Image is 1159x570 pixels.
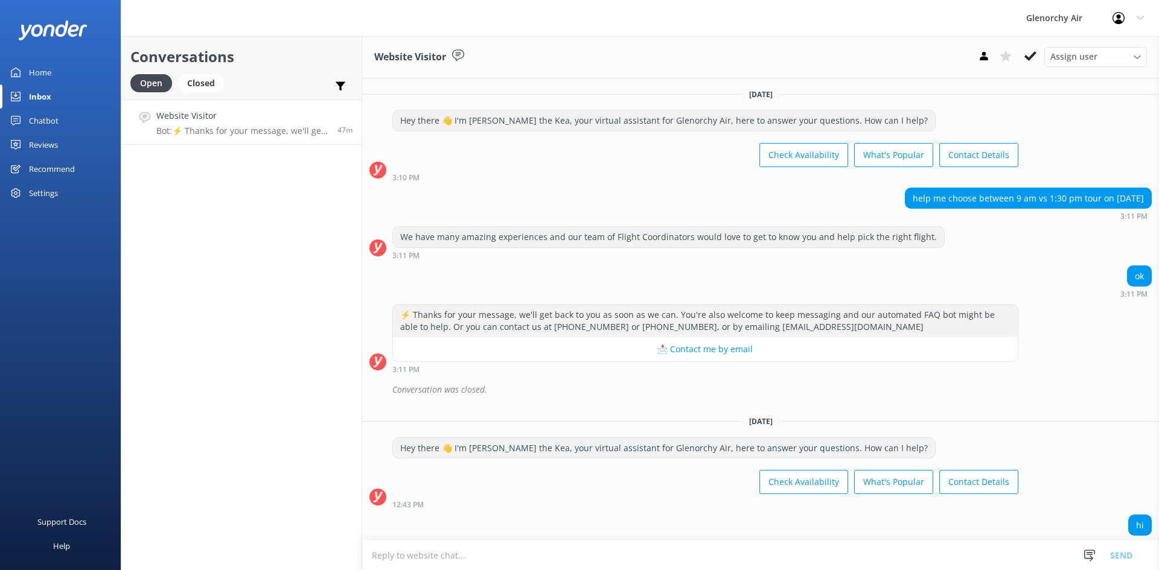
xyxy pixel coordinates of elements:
[905,188,1151,209] div: help me choose between 9 am vs 1:30 pm tour on [DATE]
[939,470,1018,494] button: Contact Details
[1120,291,1148,298] strong: 3:11 PM
[156,109,328,122] h4: Website Visitor
[854,143,933,167] button: What's Popular
[1116,539,1152,547] div: Aug 28 2025 12:43pm (UTC +12:00) Pacific/Auckland
[392,174,420,182] strong: 3:10 PM
[18,21,88,40] img: yonder-white-logo.png
[374,49,446,65] h3: Website Visitor
[393,110,935,131] div: Hey there 👋 I'm [PERSON_NAME] the Kea, your virtual assistant for Glenorchy Air, here to answer y...
[130,76,178,89] a: Open
[29,133,58,157] div: Reviews
[29,109,59,133] div: Chatbot
[759,143,848,167] button: Check Availability
[393,337,1018,361] button: 📩 Contact me by email
[1044,47,1147,66] div: Assign User
[392,501,424,508] strong: 12:43 PM
[130,74,172,92] div: Open
[37,510,86,534] div: Support Docs
[742,89,780,100] span: [DATE]
[392,366,420,373] strong: 3:11 PM
[905,212,1152,220] div: Jul 13 2025 03:11pm (UTC +12:00) Pacific/Auckland
[53,534,70,558] div: Help
[29,60,51,84] div: Home
[392,365,1018,373] div: Jul 13 2025 03:11pm (UTC +12:00) Pacific/Auckland
[121,100,362,145] a: Website VisitorBot:⚡ Thanks for your message, we'll get back to you as soon as we can. You're als...
[392,252,420,259] strong: 3:11 PM
[392,379,1152,400] div: Conversation was closed.
[156,125,328,136] p: Bot: ⚡ Thanks for your message, we'll get back to you as soon as we can. You're also welcome to k...
[1128,266,1151,287] div: ok
[29,157,75,181] div: Recommend
[178,74,224,92] div: Closed
[1129,515,1151,536] div: hi
[130,45,353,68] h2: Conversations
[178,76,230,89] a: Closed
[29,181,58,205] div: Settings
[393,227,944,247] div: We have many amazing experiences and our team of Flight Coordinators would love to get to know yo...
[742,416,780,426] span: [DATE]
[337,125,353,135] span: Aug 28 2025 12:43pm (UTC +12:00) Pacific/Auckland
[392,173,1018,182] div: Jul 13 2025 03:10pm (UTC +12:00) Pacific/Auckland
[1050,50,1097,63] span: Assign user
[393,438,935,458] div: Hey there 👋 I'm [PERSON_NAME] the Kea, your virtual assistant for Glenorchy Air, here to answer y...
[939,143,1018,167] button: Contact Details
[392,500,1018,508] div: Aug 28 2025 12:43pm (UTC +12:00) Pacific/Auckland
[393,305,1018,337] div: ⚡ Thanks for your message, we'll get back to you as soon as we can. You're also welcome to keep m...
[369,379,1152,400] div: 2025-07-13T03:40:25.538
[1120,213,1148,220] strong: 3:11 PM
[29,84,51,109] div: Inbox
[759,470,848,494] button: Check Availability
[392,251,945,259] div: Jul 13 2025 03:11pm (UTC +12:00) Pacific/Auckland
[854,470,933,494] button: What's Popular
[1120,290,1152,298] div: Jul 13 2025 03:11pm (UTC +12:00) Pacific/Auckland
